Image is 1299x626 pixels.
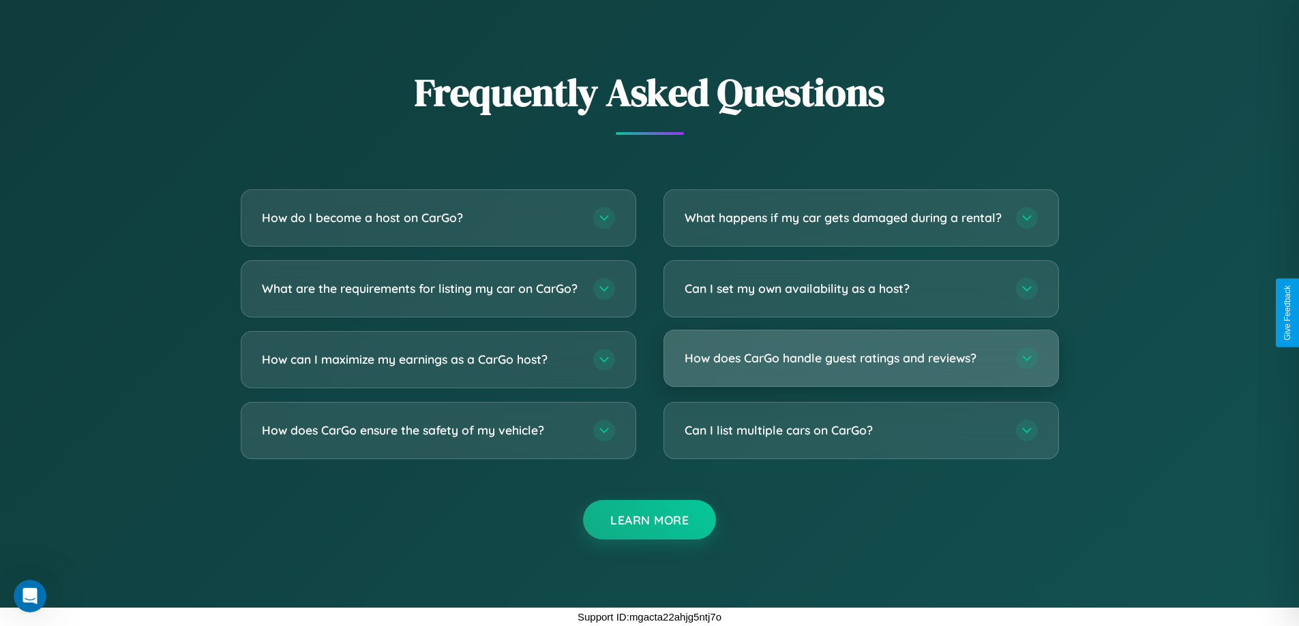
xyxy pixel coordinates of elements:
[578,608,721,626] p: Support ID: mgacta22ahjg5ntj7o
[685,280,1002,297] h3: Can I set my own availability as a host?
[262,280,580,297] h3: What are the requirements for listing my car on CarGo?
[685,209,1002,226] h3: What happens if my car gets damaged during a rental?
[262,351,580,368] h3: How can I maximize my earnings as a CarGo host?
[14,580,46,612] iframe: Intercom live chat
[583,500,716,539] button: Learn More
[262,209,580,226] h3: How do I become a host on CarGo?
[1283,285,1292,341] div: Give Feedback
[685,349,1002,366] h3: How does CarGo handle guest ratings and reviews?
[241,66,1059,119] h2: Frequently Asked Questions
[685,422,1002,439] h3: Can I list multiple cars on CarGo?
[262,422,580,439] h3: How does CarGo ensure the safety of my vehicle?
